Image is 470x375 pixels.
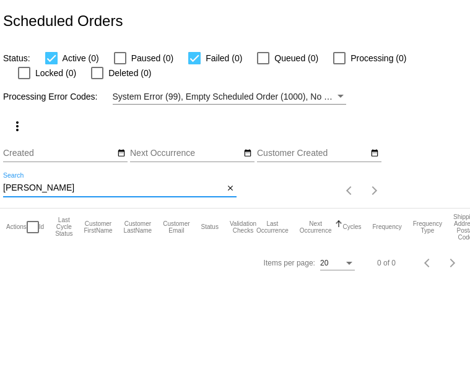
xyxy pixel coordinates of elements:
[3,183,224,193] input: Search
[226,184,235,194] mat-icon: close
[39,223,44,231] button: Change sorting for Id
[131,51,173,66] span: Paused (0)
[256,220,289,234] button: Change sorting for LastOccurrenceUtc
[3,149,115,158] input: Created
[337,178,362,203] button: Previous page
[3,53,30,63] span: Status:
[63,51,99,66] span: Active (0)
[274,51,318,66] span: Queued (0)
[257,149,368,158] input: Customer Created
[440,251,465,275] button: Next page
[124,220,152,234] button: Change sorting for CustomerLastName
[320,259,355,268] mat-select: Items per page:
[130,149,242,158] input: Next Occurrence
[55,217,72,237] button: Change sorting for LastProcessingCycleId
[201,223,219,231] button: Change sorting for Status
[224,182,237,195] button: Clear
[230,209,256,246] mat-header-cell: Validation Checks
[264,259,315,267] div: Items per page:
[300,220,332,234] button: Change sorting for NextOccurrenceUtc
[163,220,189,234] button: Change sorting for CustomerEmail
[377,259,396,267] div: 0 of 0
[320,259,328,267] span: 20
[3,12,123,30] h2: Scheduled Orders
[6,209,27,246] mat-header-cell: Actions
[243,149,252,158] mat-icon: date_range
[416,251,440,275] button: Previous page
[10,119,25,134] mat-icon: more_vert
[113,89,346,105] mat-select: Filter by Processing Error Codes
[413,220,442,234] button: Change sorting for FrequencyType
[342,223,361,231] button: Change sorting for Cycles
[362,178,387,203] button: Next page
[370,149,379,158] mat-icon: date_range
[3,92,98,101] span: Processing Error Codes:
[108,66,151,80] span: Deleted (0)
[206,51,242,66] span: Failed (0)
[350,51,406,66] span: Processing (0)
[35,66,76,80] span: Locked (0)
[84,220,112,234] button: Change sorting for CustomerFirstName
[372,223,401,231] button: Change sorting for Frequency
[117,149,126,158] mat-icon: date_range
